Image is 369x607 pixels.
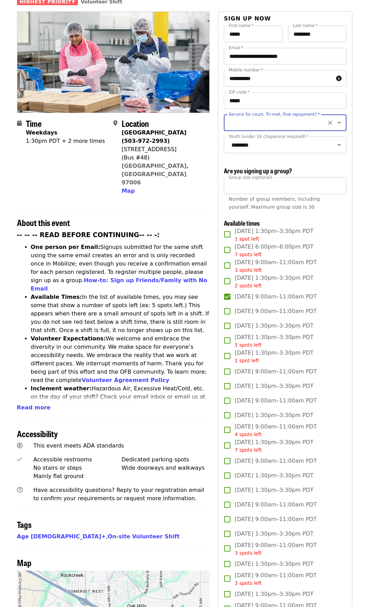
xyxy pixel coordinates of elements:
[122,154,204,162] div: (Bus #48)
[235,252,262,257] span: 7 spots left
[229,135,308,139] label: Youth (under 16 chaperone required)
[235,382,313,390] span: [DATE] 1:30pm–3:30pm PDT
[235,236,259,242] span: 1 spot left
[31,335,106,342] strong: Volunteer Expectations:
[33,456,122,464] div: Accessible restrooms
[17,216,70,228] span: About this event
[31,335,210,384] li: We welcome and embrace the diversity in our community. We make space for everyone’s accessibility...
[235,471,313,480] span: [DATE] 1:30pm–3:30pm PDT
[334,118,344,128] button: Open
[334,140,344,150] button: Open
[235,307,317,315] span: [DATE] 9:00am–11:00am PDT
[31,293,210,335] li: In the list of available times, you may see some that show a number of spots left (ex: 5 spots le...
[235,258,317,274] span: [DATE] 9:00am–11:00am PDT
[235,367,317,376] span: [DATE] 9:00am–11:00am PDT
[235,243,313,258] span: [DATE] 6:00pm–8:00pm PDT
[17,533,106,540] a: Age [DEMOGRAPHIC_DATA]+
[235,530,313,538] span: [DATE] 1:30pm–3:30pm PDT
[235,515,317,523] span: [DATE] 9:00am–11:00am PDT
[235,580,262,586] span: 3 spots left
[224,26,282,42] input: First name
[17,456,22,463] i: check icon
[235,438,313,454] span: [DATE] 1:30pm–3:30pm PDT
[17,404,51,411] span: Read more
[325,118,335,128] button: Clear
[235,267,262,273] span: 3 spots left
[235,227,313,243] span: [DATE] 1:30pm–3:30pm PDT
[235,560,313,568] span: [DATE] 1:30pm–3:30pm PDT
[224,92,346,109] input: ZIP code
[122,145,204,154] div: [STREET_ADDRESS]
[235,432,262,437] span: 4 spots left
[229,68,263,72] label: Mobile number
[17,427,58,440] span: Accessibility
[113,120,117,127] i: map-marker-alt icon
[235,333,313,349] span: [DATE] 1:30pm–3:30pm PDT
[235,571,317,587] span: [DATE] 9:00am–11:00am PDT
[235,457,317,465] span: [DATE] 9:00am–11:00am PDT
[31,277,208,292] a: How-to: Sign up Friends/Family with No Email
[235,590,313,598] span: [DATE] 1:30pm–3:30pm PDT
[17,12,210,112] img: July/Aug/Sept - Beaverton: Repack/Sort (age 10+) organized by Oregon Food Bank
[122,163,189,186] a: [GEOGRAPHIC_DATA], [GEOGRAPHIC_DATA] 97006
[122,187,135,195] button: Map
[235,283,262,288] span: 2 spots left
[108,533,179,540] a: On-site Volunteer Shift
[229,46,243,50] label: Email
[288,26,346,42] input: Last name
[17,556,32,569] span: Map
[224,15,271,22] span: Sign up now
[336,75,342,82] i: circle-info icon
[122,129,186,144] strong: [GEOGRAPHIC_DATA] (503-972-2993)
[229,24,254,28] label: First name
[235,486,313,494] span: [DATE] 1:30pm–3:30pm PDT
[31,243,210,293] li: Signups submitted for the same shift using the same email creates an error and is only recorded o...
[235,397,317,405] span: [DATE] 9:00am–11:00am PDT
[82,377,169,383] a: Volunteer Agreement Policy
[235,447,262,453] span: 7 spots left
[224,218,260,227] span: Available times
[235,423,317,438] span: [DATE] 9:00am–11:00am PDT
[235,358,259,363] span: 1 spot left
[122,117,149,129] span: Location
[17,120,22,127] i: calendar icon
[229,112,320,116] label: Service for court, Tri-met, fine repayment?
[26,117,42,129] span: Time
[235,349,313,364] span: [DATE] 1:30pm–3:30pm PDT
[31,384,210,426] li: Hazardous Air, Excessive Heat/Cold, etc. on the day of your shift? Check your email inbox or emai...
[17,231,160,239] strong: -- -- -- READ BEFORE CONTINUING-- -- -:
[235,411,313,419] span: [DATE] 1:30pm–3:30pm PDT
[229,196,320,210] span: Number of group members, including yourself. Maximum group size is 30
[17,533,108,540] span: ,
[224,166,292,175] span: Are you signing up a group?
[229,175,272,180] span: Group size (optional)
[17,404,51,412] button: Read more
[33,472,122,480] div: Mainly flat ground
[122,456,210,464] div: Dedicated parking spots
[235,274,313,289] span: [DATE] 1:30pm–3:30pm PDT
[17,518,32,530] span: Tags
[33,487,204,502] span: Have accessibility questions? Reply to your registration email to confirm your requirements or re...
[17,442,23,449] i: universal-access icon
[122,464,210,472] div: Wide doorways and walkways
[26,137,105,145] div: 1:30pm PDT + 2 more times
[31,385,92,392] strong: Inclement weather:
[235,342,262,348] span: 5 spots left
[235,322,313,330] span: [DATE] 1:30pm–3:30pm PDT
[229,90,249,94] label: ZIP code
[235,550,262,556] span: 3 spots left
[224,70,333,87] input: Mobile number
[31,294,82,300] strong: Available Times:
[17,487,23,493] i: question-circle icon
[122,188,135,194] span: Map
[224,177,346,194] input: [object Object]
[224,48,346,64] input: Email
[293,24,317,28] label: Last name
[31,244,100,250] strong: One person per Email:
[33,442,124,449] span: This event meets ADA standards
[235,541,317,557] span: [DATE] 9:00am–11:00am PDT
[235,501,317,509] span: [DATE] 9:00am–11:00am PDT
[33,464,122,472] div: No stairs or steps
[235,293,317,301] span: [DATE] 9:00am–11:00am PDT
[26,129,58,136] strong: Weekdays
